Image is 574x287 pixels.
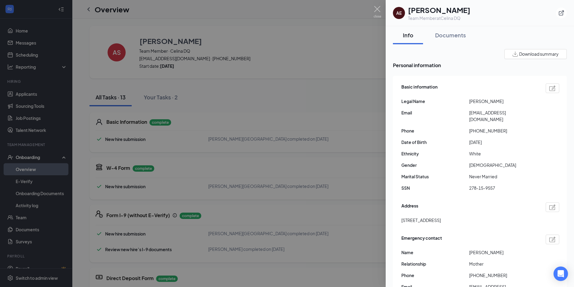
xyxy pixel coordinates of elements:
span: Emergency contact [401,235,442,244]
div: Open Intercom Messenger [554,267,568,281]
span: Name [401,249,469,256]
span: Date of Birth [401,139,469,145]
span: Phone [401,272,469,279]
span: Ethnicity [401,150,469,157]
button: ExternalLink [556,8,567,18]
span: [EMAIL_ADDRESS][DOMAIN_NAME] [469,109,537,123]
span: Never Married [469,173,537,180]
span: White [469,150,537,157]
h1: [PERSON_NAME] [408,5,470,15]
div: AE [396,10,402,16]
span: Relationship [401,260,469,267]
span: [PERSON_NAME] [469,249,537,256]
span: Gender [401,162,469,168]
span: Download summary [519,51,559,57]
span: Basic information [401,83,438,93]
span: [PHONE_NUMBER] [469,127,537,134]
svg: ExternalLink [558,10,564,16]
div: Documents [435,31,466,39]
span: Mother [469,260,537,267]
span: [DATE] [469,139,537,145]
span: SSN [401,185,469,191]
div: Team Member at Celina DQ [408,15,470,21]
span: [DEMOGRAPHIC_DATA] [469,162,537,168]
span: Email [401,109,469,116]
span: Address [401,202,418,212]
span: [STREET_ADDRESS] [401,217,441,223]
span: [PHONE_NUMBER] [469,272,537,279]
button: Download summary [504,49,567,59]
span: Phone [401,127,469,134]
div: Info [399,31,417,39]
span: Personal information [393,61,567,69]
span: [PERSON_NAME] [469,98,537,105]
span: Legal Name [401,98,469,105]
span: 278-15-9557 [469,185,537,191]
span: Marital Status [401,173,469,180]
